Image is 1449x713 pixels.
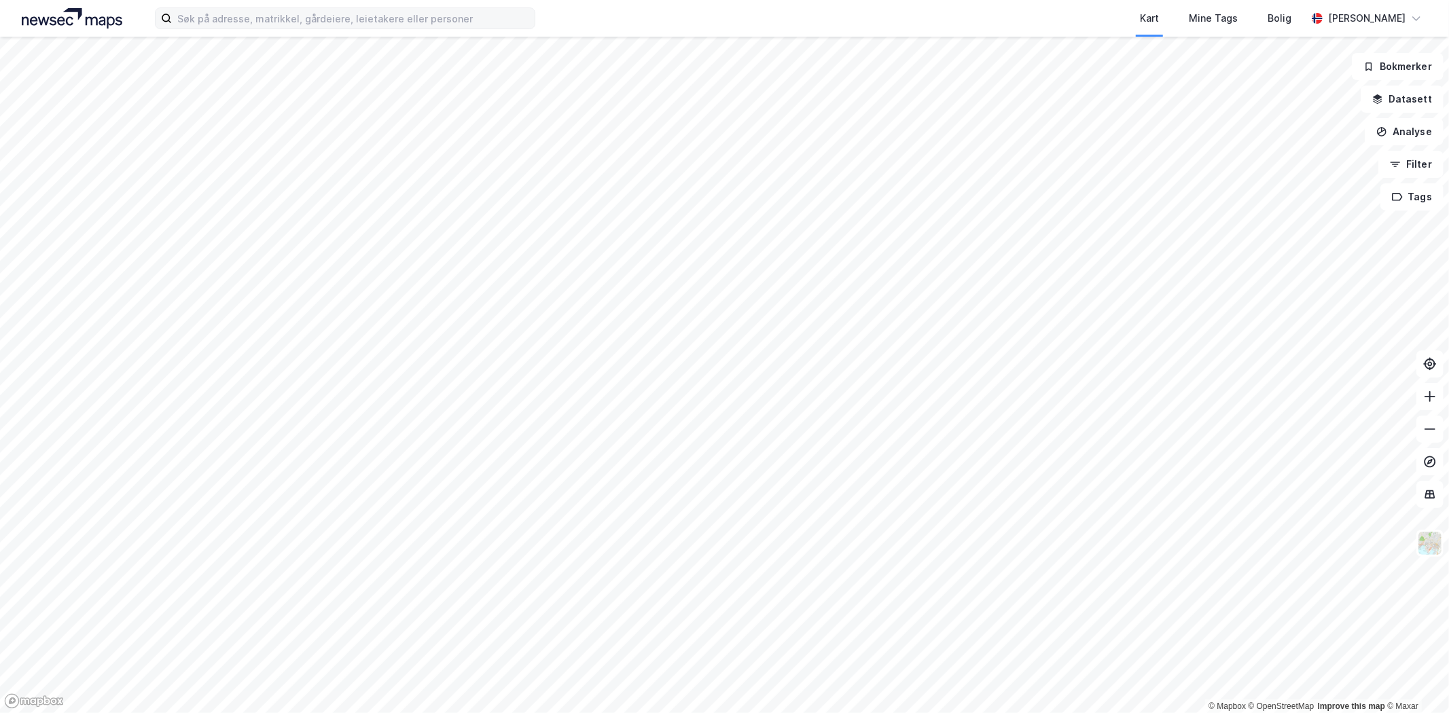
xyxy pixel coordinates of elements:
iframe: Chat Widget [1381,648,1449,713]
img: logo.a4113a55bc3d86da70a041830d287a7e.svg [22,8,122,29]
input: Søk på adresse, matrikkel, gårdeiere, leietakere eller personer [172,8,535,29]
div: Bolig [1268,10,1291,26]
div: Kart [1140,10,1159,26]
div: Kontrollprogram for chat [1381,648,1449,713]
div: [PERSON_NAME] [1328,10,1406,26]
div: Mine Tags [1189,10,1238,26]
